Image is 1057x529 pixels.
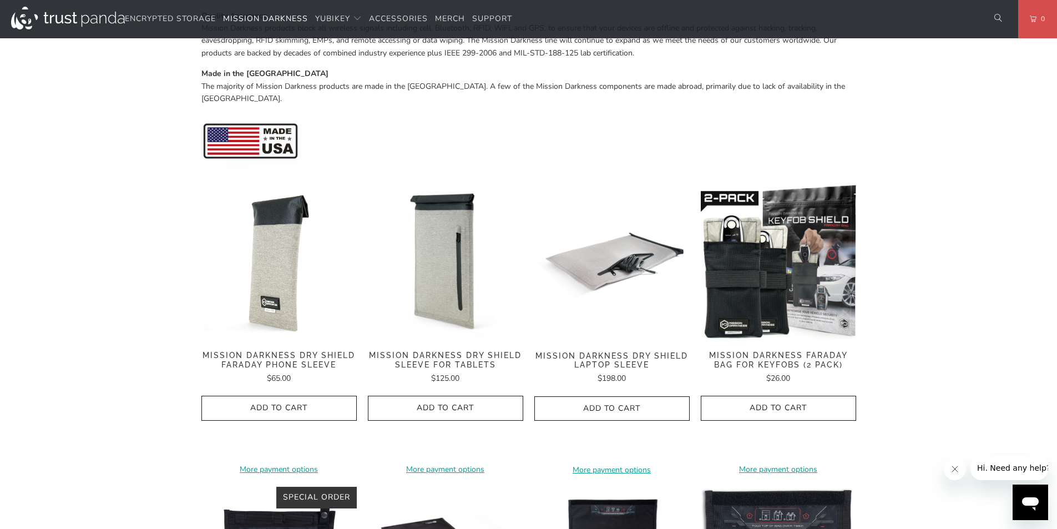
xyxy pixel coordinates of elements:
[701,184,856,340] img: Mission Darkness Faraday Bag for Keyfobs (2 pack)
[369,6,428,32] a: Accessories
[368,463,523,476] a: More payment options
[534,464,690,476] a: More payment options
[369,13,428,24] span: Accessories
[315,6,362,32] summary: YubiKey
[701,351,856,385] a: Mission Darkness Faraday Bag for Keyfobs (2 pack) $26.00
[431,373,459,384] span: $125.00
[201,396,357,421] button: Add to Cart
[598,373,626,384] span: $198.00
[283,492,350,502] span: Special Order
[534,351,690,370] span: Mission Darkness Dry Shield Laptop Sleeve
[970,456,1048,480] iframe: Message from company
[546,404,678,414] span: Add to Cart
[201,184,357,340] img: Mission Darkness Dry Shield Faraday Phone Sleeve - Trust Panda
[944,458,966,480] iframe: Close message
[201,184,357,340] a: Mission Darkness Dry Shield Faraday Phone Sleeve - Trust Panda Mission Darkness Dry Shield Farada...
[701,351,856,370] span: Mission Darkness Faraday Bag for Keyfobs (2 pack)
[368,184,523,340] img: Mission Darkness Dry Shield Sleeve For Tablets
[368,351,523,385] a: Mission Darkness Dry Shield Sleeve For Tablets $125.00
[201,463,357,476] a: More payment options
[534,396,690,421] button: Add to Cart
[223,13,308,24] span: Mission Darkness
[1036,13,1045,25] span: 0
[368,396,523,421] button: Add to Cart
[315,13,350,24] span: YubiKey
[701,396,856,421] button: Add to Cart
[11,7,125,29] img: Trust Panda Australia
[766,373,790,384] span: $26.00
[472,6,512,32] a: Support
[223,6,308,32] a: Mission Darkness
[267,373,291,384] span: $65.00
[125,6,216,32] a: Encrypted Storage
[435,13,465,24] span: Merch
[201,68,328,79] strong: Made in the [GEOGRAPHIC_DATA]
[368,184,523,340] a: Mission Darkness Dry Shield Sleeve For Tablets Mission Darkness Dry Shield Sleeve For Tablets
[534,351,690,385] a: Mission Darkness Dry Shield Laptop Sleeve $198.00
[213,404,345,413] span: Add to Cart
[435,6,465,32] a: Merch
[368,351,523,370] span: Mission Darkness Dry Shield Sleeve For Tablets
[7,8,80,17] span: Hi. Need any help?
[380,404,512,413] span: Add to Cart
[201,68,856,105] p: The majority of Mission Darkness products are made in the [GEOGRAPHIC_DATA]. A few of the Mission...
[701,184,856,340] a: Mission Darkness Faraday Bag for Keyfobs (2 pack) Mission Darkness Faraday Bag for Keyfobs (2 pack)
[1013,485,1048,520] iframe: Button to launch messaging window
[712,404,844,413] span: Add to Cart
[534,184,690,340] img: Mission Darkness Dry Shield Laptop Sleeve
[201,351,357,385] a: Mission Darkness Dry Shield Faraday Phone Sleeve $65.00
[125,6,512,32] nav: Translation missing: en.navigation.header.main_nav
[125,13,216,24] span: Encrypted Storage
[701,463,856,476] a: More payment options
[534,184,690,340] a: Mission Darkness Dry Shield Laptop Sleeve Mission Darkness Dry Shield Laptop Sleeve
[201,351,357,370] span: Mission Darkness Dry Shield Faraday Phone Sleeve
[472,13,512,24] span: Support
